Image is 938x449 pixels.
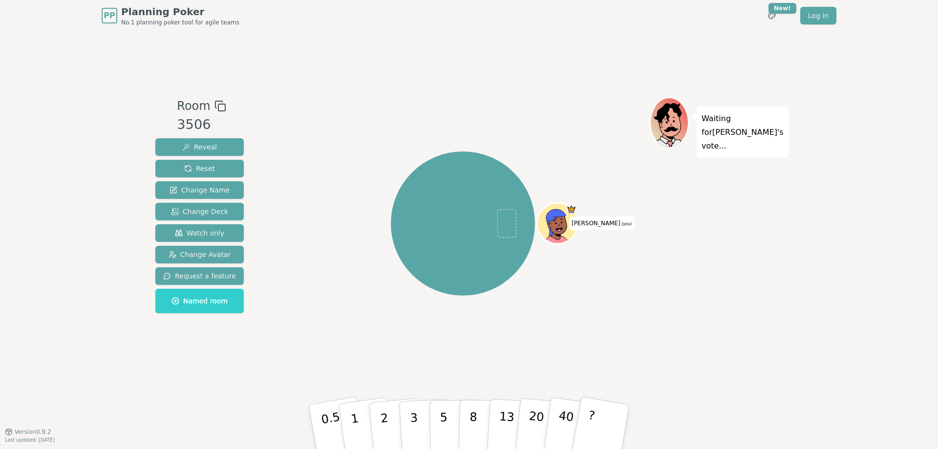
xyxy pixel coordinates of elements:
span: Named room [171,296,228,306]
span: Jules is the host [566,204,576,214]
span: No.1 planning poker tool for agile teams [121,19,239,26]
span: (you) [620,222,632,226]
button: Reset [155,160,244,177]
span: Reveal [182,142,217,152]
button: Request a feature [155,267,244,285]
button: Change Deck [155,203,244,220]
div: 3506 [177,115,226,135]
span: Click to change your name [569,216,634,230]
span: Reset [184,164,215,173]
span: Change Avatar [169,250,231,259]
button: Change Avatar [155,246,244,263]
div: New! [768,3,796,14]
span: Room [177,97,210,115]
a: Log in [800,7,836,24]
button: Click to change your avatar [538,204,576,242]
a: PPPlanning PokerNo.1 planning poker tool for agile teams [102,5,239,26]
span: Planning Poker [121,5,239,19]
button: New! [763,7,781,24]
span: Last updated: [DATE] [5,437,55,443]
button: Reveal [155,138,244,156]
span: Change Name [170,185,230,195]
span: Change Deck [171,207,228,216]
button: Watch only [155,224,244,242]
span: Request a feature [163,271,236,281]
button: Named room [155,289,244,313]
span: Watch only [175,228,225,238]
button: Version0.9.2 [5,428,51,436]
span: PP [104,10,115,21]
p: Waiting for [PERSON_NAME] 's vote... [702,112,784,153]
span: Version 0.9.2 [15,428,51,436]
button: Change Name [155,181,244,199]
